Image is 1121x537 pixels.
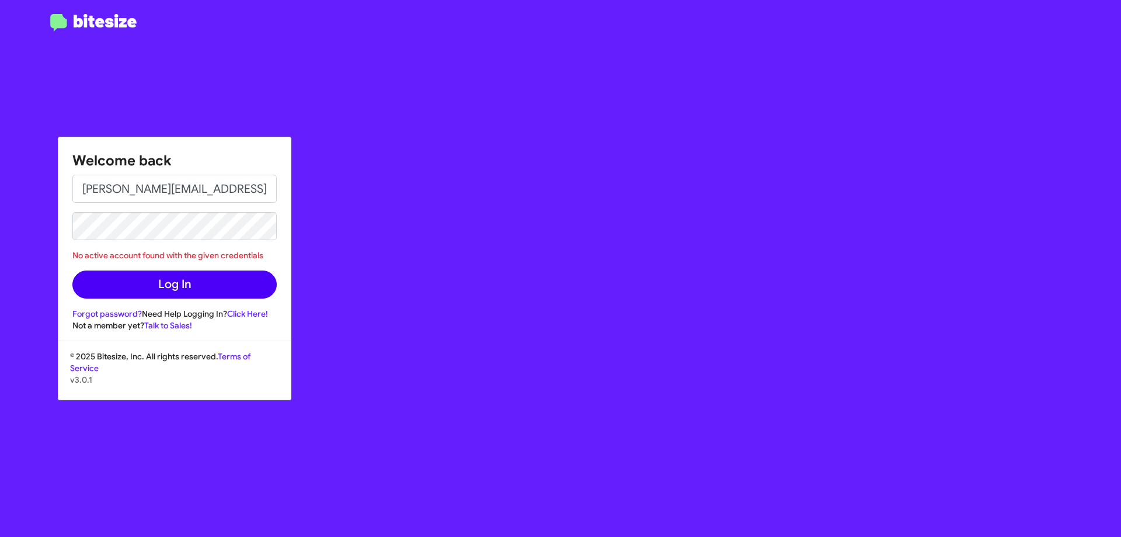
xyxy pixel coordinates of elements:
a: Talk to Sales! [144,320,192,331]
p: v3.0.1 [70,374,279,386]
a: Forgot password? [72,309,142,319]
a: Click Here! [227,309,268,319]
div: No active account found with the given credentials [72,250,277,261]
input: Email address [72,175,277,203]
h1: Welcome back [72,151,277,170]
div: © 2025 Bitesize, Inc. All rights reserved. [58,351,291,400]
button: Log In [72,271,277,299]
div: Not a member yet? [72,320,277,331]
div: Need Help Logging In? [72,308,277,320]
